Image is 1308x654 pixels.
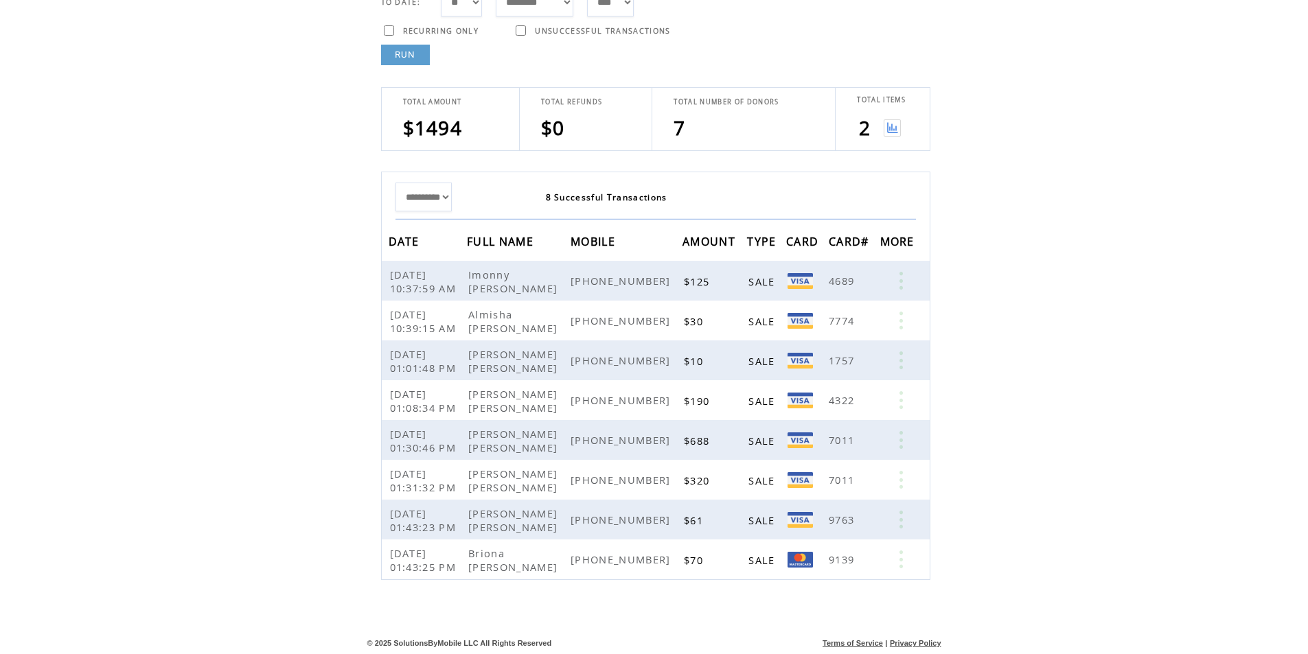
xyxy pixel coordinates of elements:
span: 9763 [829,513,858,526]
a: Terms of Service [823,639,883,647]
a: MOBILE [571,237,619,245]
span: SALE [748,513,778,527]
span: [PHONE_NUMBER] [571,393,674,407]
span: 4689 [829,274,858,288]
span: 9139 [829,552,858,566]
span: $10 [684,354,707,368]
span: SALE [748,354,778,368]
span: SALE [748,394,778,408]
span: [PERSON_NAME] [PERSON_NAME] [468,506,561,534]
span: $0 [541,115,565,141]
a: Privacy Policy [890,639,941,647]
span: [DATE] 10:39:15 AM [390,307,460,335]
span: [DATE] 01:30:46 PM [390,427,460,454]
span: [DATE] 01:43:25 PM [390,546,460,574]
span: SALE [748,314,778,328]
span: TOTAL AMOUNT [403,97,462,106]
span: Briona [PERSON_NAME] [468,546,561,574]
span: [PHONE_NUMBER] [571,513,674,526]
span: $70 [684,553,707,567]
span: SALE [748,434,778,447]
span: 7011 [829,433,858,447]
span: TYPE [747,231,779,256]
img: Visa [788,472,813,488]
a: CARD# [829,237,873,245]
span: © 2025 SolutionsByMobile LLC All Rights Reserved [367,639,552,647]
span: $61 [684,513,707,527]
span: TOTAL ITEMS [857,95,906,104]
a: AMOUNT [682,237,739,245]
span: SALE [748,275,778,288]
span: [DATE] 10:37:59 AM [390,268,460,295]
span: MOBILE [571,231,619,256]
span: $320 [684,474,713,487]
span: $125 [684,275,713,288]
img: Mastercard [788,552,813,568]
span: [PHONE_NUMBER] [571,473,674,487]
span: TOTAL NUMBER OF DONORS [674,97,779,106]
span: DATE [389,231,423,256]
span: 1757 [829,353,858,367]
a: TYPE [747,237,779,245]
a: DATE [389,237,423,245]
span: $1494 [403,115,463,141]
span: [PHONE_NUMBER] [571,552,674,566]
a: FULL NAME [467,237,537,245]
span: UNSUCCESSFUL TRANSACTIONS [535,26,670,36]
span: CARD# [829,231,873,256]
span: [DATE] 01:43:23 PM [390,506,460,534]
span: [PERSON_NAME] [PERSON_NAME] [468,387,561,414]
span: 7774 [829,314,858,327]
img: Visa [788,273,813,289]
span: SALE [748,474,778,487]
span: [PHONE_NUMBER] [571,314,674,327]
span: [DATE] 01:08:34 PM [390,387,460,414]
span: TOTAL REFUNDS [541,97,602,106]
span: [PERSON_NAME] [PERSON_NAME] [468,467,561,494]
span: SALE [748,553,778,567]
span: $30 [684,314,707,328]
span: [PERSON_NAME] [PERSON_NAME] [468,347,561,375]
img: Visa [788,432,813,448]
span: CARD [786,231,822,256]
a: RUN [381,45,430,65]
span: | [885,639,887,647]
span: AMOUNT [682,231,739,256]
span: 7011 [829,473,858,487]
span: $688 [684,434,713,447]
span: [PHONE_NUMBER] [571,433,674,447]
img: Visa [788,353,813,369]
span: [DATE] 01:31:32 PM [390,467,460,494]
a: CARD [786,237,822,245]
span: FULL NAME [467,231,537,256]
img: Visa [788,313,813,329]
span: 4322 [829,393,858,407]
img: VISA [788,512,813,528]
span: 7 [674,115,685,141]
span: $190 [684,394,713,408]
span: [PHONE_NUMBER] [571,274,674,288]
span: MORE [880,231,918,256]
span: [PHONE_NUMBER] [571,353,674,367]
span: Almisha [PERSON_NAME] [468,307,561,335]
span: [DATE] 01:01:48 PM [390,347,460,375]
img: View graph [884,119,901,137]
span: 8 Successful Transactions [546,191,667,203]
span: Imonny [PERSON_NAME] [468,268,561,295]
span: [PERSON_NAME] [PERSON_NAME] [468,427,561,454]
span: RECURRING ONLY [403,26,479,36]
img: Visa [788,393,813,408]
span: 2 [859,115,871,141]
